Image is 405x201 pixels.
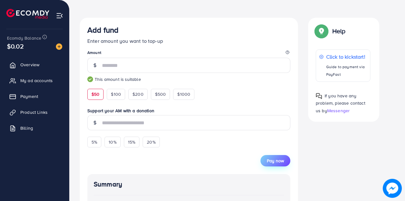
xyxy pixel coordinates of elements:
img: guide [87,76,93,82]
img: Popup guide [316,93,322,99]
label: Support your AM with a donation [87,107,290,114]
a: Payment [5,90,64,103]
span: $500 [155,91,166,97]
span: 15% [128,139,135,145]
span: 10% [109,139,116,145]
legend: Amount [87,50,290,58]
img: menu [56,12,63,19]
span: 5% [91,139,97,145]
span: Ecomdy Balance [7,35,41,41]
img: image [56,43,62,50]
img: image [383,179,402,198]
small: This amount is suitable [87,76,290,82]
p: Guide to payment via PayFast [326,63,367,78]
span: If you have any problem, please contact us by [316,93,365,113]
span: Billing [20,125,33,131]
h4: Summary [94,180,284,188]
span: $200 [132,91,144,97]
h3: Add fund [87,25,118,35]
span: $1000 [177,91,190,97]
button: Pay now [260,155,290,166]
p: Help [332,27,346,35]
a: Product Links [5,106,64,119]
span: Messenger [327,107,350,114]
span: 20% [147,139,155,145]
span: Pay now [267,158,284,164]
span: Overview [20,62,39,68]
img: logo [6,9,49,19]
span: My ad accounts [20,77,53,84]
span: $0.02 [7,42,24,51]
span: $50 [91,91,99,97]
a: My ad accounts [5,74,64,87]
span: Payment [20,93,38,100]
span: $100 [111,91,121,97]
p: Enter amount you want to top-up [87,37,290,45]
a: Billing [5,122,64,134]
span: Product Links [20,109,48,115]
img: Popup guide [316,25,327,37]
a: Overview [5,58,64,71]
p: Click to kickstart! [326,53,367,61]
